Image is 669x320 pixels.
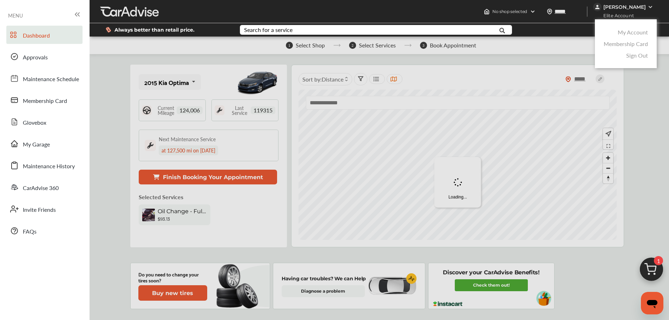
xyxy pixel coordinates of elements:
[23,140,50,149] span: My Garage
[23,205,56,215] span: Invite Friends
[6,47,83,66] a: Approvals
[635,254,668,288] img: cart_icon.3d0951e8.svg
[23,118,46,128] span: Glovebox
[6,178,83,196] a: CarAdvise 360
[626,51,648,59] a: Sign Out
[6,91,83,109] a: Membership Card
[8,13,23,18] span: MENU
[6,69,83,87] a: Maintenance Schedule
[23,31,50,40] span: Dashboard
[106,27,111,33] img: dollor_label_vector.a70140d1.svg
[641,292,663,314] iframe: Button to launch messaging window
[654,256,663,265] span: 1
[23,97,67,106] span: Membership Card
[6,113,83,131] a: Glovebox
[23,227,37,236] span: FAQs
[6,156,83,175] a: Maintenance History
[618,28,648,36] a: My Account
[6,200,83,218] a: Invite Friends
[604,40,648,48] a: Membership Card
[114,27,195,32] span: Always better than retail price.
[23,53,48,62] span: Approvals
[23,162,75,171] span: Maintenance History
[244,27,293,33] div: Search for a service
[6,135,83,153] a: My Garage
[6,222,83,240] a: FAQs
[23,184,59,193] span: CarAdvise 360
[6,26,83,44] a: Dashboard
[23,75,79,84] span: Maintenance Schedule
